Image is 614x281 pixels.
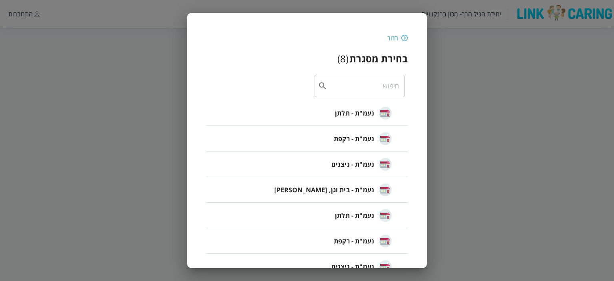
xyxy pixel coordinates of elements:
[334,236,374,246] span: נעמ"ת - רקפת
[387,34,398,42] div: חזור
[331,159,374,169] span: נעמ"ת - ניצנים
[274,185,374,195] span: נעמ"ת - בית וגן, [PERSON_NAME]
[335,108,374,118] span: נעמ"ת - תלתן
[334,134,374,143] span: נעמ"ת - רקפת
[379,209,392,222] img: נעמ"ת - תלתן
[379,235,392,247] img: נעמ"ת - רקפת
[379,132,392,145] img: נעמ"ת - רקפת
[379,260,392,273] img: נעמ"ת - ניצנים
[379,107,392,120] img: נעמ"ת - תלתן
[349,52,408,65] h3: בחירת מסגרת
[337,52,349,65] div: ( 8 )
[379,183,392,196] img: נעמ"ת - בית וגן, בשמת
[401,34,408,42] img: חזור
[379,158,392,171] img: נעמ"ת - ניצנים
[335,211,374,220] span: נעמ"ת - תלתן
[331,262,374,271] span: נעמ"ת - ניצנים
[327,75,399,97] input: חיפוש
